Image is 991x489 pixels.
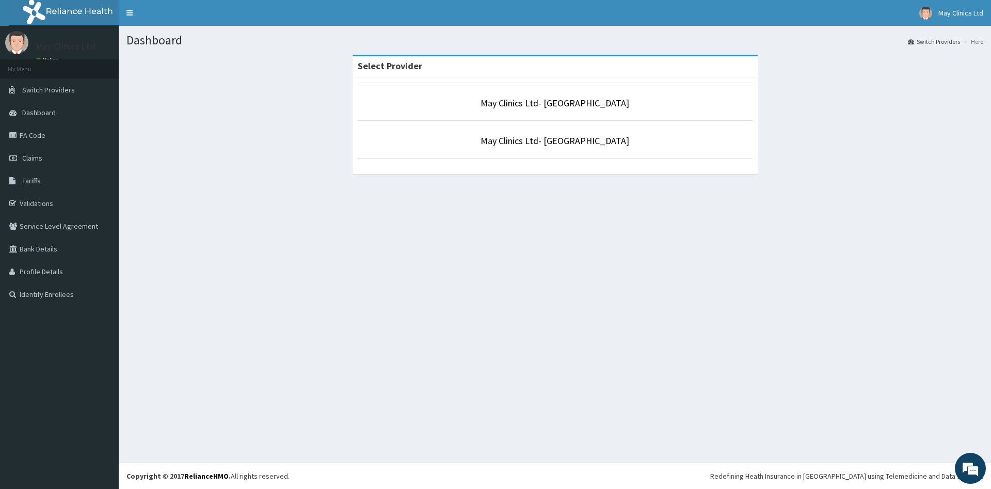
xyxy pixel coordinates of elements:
[481,135,629,147] a: May Clinics Ltd- [GEOGRAPHIC_DATA]
[908,37,960,46] a: Switch Providers
[184,471,229,481] a: RelianceHMO
[358,60,422,72] strong: Select Provider
[961,37,983,46] li: Here
[36,56,61,64] a: Online
[126,34,983,47] h1: Dashboard
[5,31,28,54] img: User Image
[22,85,75,94] span: Switch Providers
[22,176,41,185] span: Tariffs
[22,153,42,163] span: Claims
[481,97,629,109] a: May Clinics Ltd- [GEOGRAPHIC_DATA]
[938,8,983,18] span: May Clinics Ltd
[126,471,231,481] strong: Copyright © 2017 .
[36,42,95,51] p: May Clinics Ltd
[710,471,983,481] div: Redefining Heath Insurance in [GEOGRAPHIC_DATA] using Telemedicine and Data Science!
[119,463,991,489] footer: All rights reserved.
[919,7,932,20] img: User Image
[22,108,56,117] span: Dashboard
